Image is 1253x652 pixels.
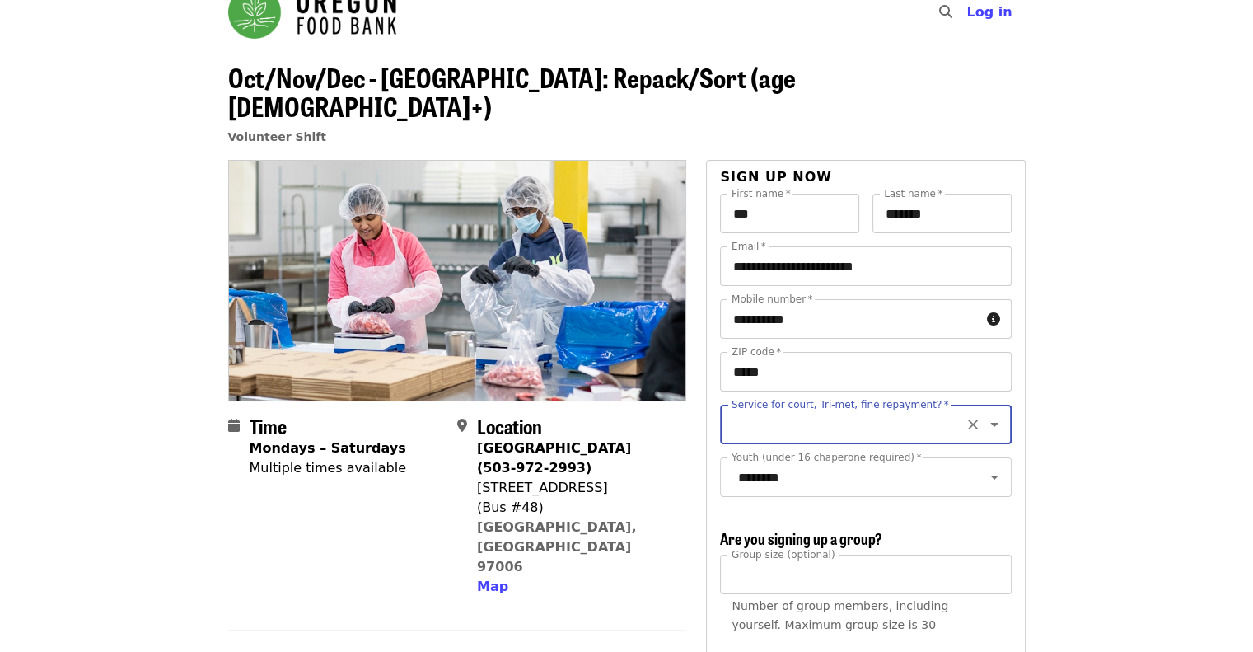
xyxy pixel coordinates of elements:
[228,58,796,125] span: Oct/Nov/Dec - [GEOGRAPHIC_DATA]: Repack/Sort (age [DEMOGRAPHIC_DATA]+)
[732,189,791,199] label: First name
[732,242,766,251] label: Email
[720,352,1011,392] input: ZIP code
[228,418,240,434] i: calendar icon
[732,294,812,304] label: Mobile number
[720,555,1011,594] input: [object Object]
[477,411,542,440] span: Location
[720,299,979,339] input: Mobile number
[732,400,949,410] label: Service for court, Tri-met, fine repayment?
[732,347,781,357] label: ZIP code
[720,246,1011,286] input: Email
[983,413,1006,436] button: Open
[983,466,1006,489] button: Open
[228,130,327,143] a: Volunteer Shift
[732,599,948,631] span: Number of group members, including yourself. Maximum group size is 30
[720,194,859,233] input: First name
[961,413,984,436] button: Clear
[987,312,1000,327] i: circle-info icon
[966,4,1012,20] span: Log in
[720,528,882,549] span: Are you signing up a group?
[720,169,832,185] span: Sign up now
[477,498,673,518] div: (Bus #48)
[229,161,686,400] img: Oct/Nov/Dec - Beaverton: Repack/Sort (age 10+) organized by Oregon Food Bank
[732,453,921,462] label: Youth (under 16 chaperone required)
[477,519,637,575] a: [GEOGRAPHIC_DATA], [GEOGRAPHIC_DATA] 97006
[477,577,508,597] button: Map
[884,189,942,199] label: Last name
[250,440,406,456] strong: Mondays – Saturdays
[250,458,406,478] div: Multiple times available
[477,579,508,594] span: Map
[250,411,287,440] span: Time
[872,194,1012,233] input: Last name
[477,478,673,498] div: [STREET_ADDRESS]
[732,548,835,560] span: Group size (optional)
[938,4,951,20] i: search icon
[477,440,631,476] strong: [GEOGRAPHIC_DATA] (503-972-2993)
[457,418,467,434] i: map-marker-alt icon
